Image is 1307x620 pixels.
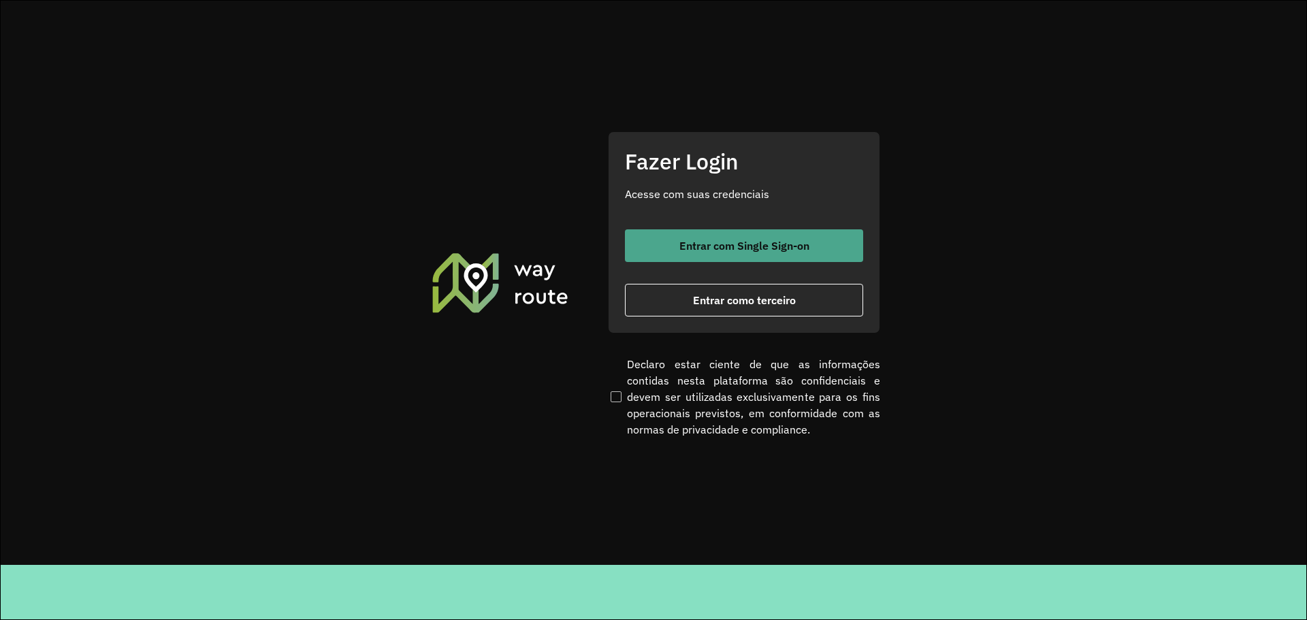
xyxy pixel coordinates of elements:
[430,251,570,314] img: Roteirizador AmbevTech
[625,284,863,316] button: button
[625,148,863,174] h2: Fazer Login
[693,295,796,306] span: Entrar como terceiro
[679,240,809,251] span: Entrar com Single Sign-on
[608,356,880,438] label: Declaro estar ciente de que as informações contidas nesta plataforma são confidenciais e devem se...
[625,229,863,262] button: button
[625,186,863,202] p: Acesse com suas credenciais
